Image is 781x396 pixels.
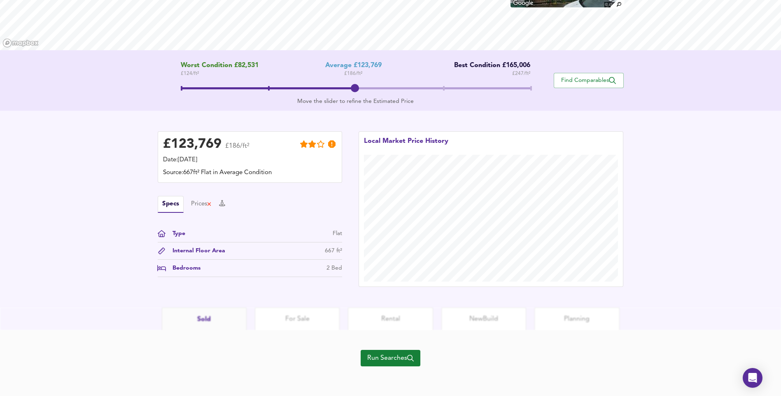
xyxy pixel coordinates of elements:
button: Run Searches [361,350,420,366]
div: 667 ft² [325,247,342,255]
div: Date: [DATE] [163,156,337,165]
div: Local Market Price History [364,137,448,155]
span: Run Searches [367,352,414,364]
div: Best Condition £165,006 [448,62,530,70]
button: Prices [191,200,212,209]
div: Internal Floor Area [166,247,225,255]
span: £186/ft² [225,143,249,155]
div: Source: 667ft² Flat in Average Condition [163,168,337,177]
span: £ 247 / ft² [512,70,530,78]
div: Flat [333,229,342,238]
span: Find Comparables [558,77,619,84]
div: Open Intercom Messenger [743,368,762,388]
div: Type [166,229,185,238]
span: £ 186 / ft² [344,70,362,78]
div: Average £123,769 [325,62,382,70]
button: Find Comparables [554,73,624,88]
div: Move the slider to refine the Estimated Price [181,97,530,105]
span: Worst Condition £82,531 [181,62,259,70]
div: Bedrooms [166,264,200,273]
div: 2 Bed [326,264,342,273]
button: Specs [158,196,184,213]
span: £ 124 / ft² [181,70,259,78]
a: Mapbox homepage [2,38,39,48]
div: £ 123,769 [163,138,221,151]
